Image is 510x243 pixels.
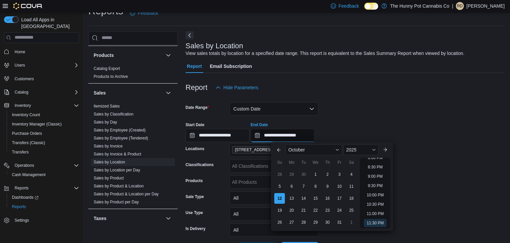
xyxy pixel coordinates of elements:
[334,157,345,168] div: Fr
[12,216,79,224] span: Settings
[186,84,208,92] h3: Report
[1,183,82,193] button: Reports
[298,181,309,192] div: day-7
[94,183,144,189] span: Sales by Product & Location
[12,122,62,127] span: Inventory Manager (Classic)
[12,61,28,69] button: Users
[7,193,82,202] a: Dashboards
[213,81,261,94] button: Hide Parameters
[94,128,146,132] a: Sales by Employee (Created)
[467,2,505,10] p: [PERSON_NAME]
[456,2,464,10] div: Raquel Di Cresce
[334,217,345,228] div: day-31
[186,162,214,167] label: Classifications
[94,200,139,204] a: Sales by Product per Day
[274,181,285,192] div: day-5
[310,217,321,228] div: day-29
[298,217,309,228] div: day-28
[9,193,41,201] a: Dashboards
[12,195,39,200] span: Dashboards
[457,2,463,10] span: RD
[12,172,45,177] span: Cash Management
[9,203,79,211] span: Reports
[94,191,159,197] span: Sales by Product & Location per Day
[94,120,117,125] span: Sales by Day
[274,157,285,168] div: Su
[322,157,333,168] div: Th
[94,176,124,180] a: Sales by Product
[274,217,285,228] div: day-26
[251,122,268,127] label: End Date
[364,191,386,199] li: 10:00 PM
[186,50,465,57] div: View sales totals by location for a specified date range. This report is equivalent to the Sales ...
[187,60,202,73] span: Report
[9,139,79,147] span: Transfers (Classic)
[334,205,345,216] div: day-24
[15,63,25,68] span: Users
[322,193,333,204] div: day-16
[274,205,285,216] div: day-19
[12,184,31,192] button: Reports
[94,168,140,172] a: Sales by Location per Day
[12,102,34,110] button: Inventory
[310,193,321,204] div: day-15
[346,147,356,152] span: 2025
[364,210,386,218] li: 11:00 PM
[1,47,82,57] button: Home
[15,163,34,168] span: Operations
[7,138,82,147] button: Transfers (Classic)
[310,205,321,216] div: day-22
[12,112,40,118] span: Inventory Count
[164,51,172,59] button: Products
[9,203,29,211] a: Reports
[322,205,333,216] div: day-23
[9,171,79,179] span: Cash Management
[235,146,275,153] span: [STREET_ADDRESS]
[9,139,48,147] a: Transfers (Classic)
[94,104,120,109] a: Itemized Sales
[322,181,333,192] div: day-9
[229,191,318,205] button: All
[19,16,79,30] span: Load All Apps in [GEOGRAPHIC_DATA]
[15,218,29,223] span: Settings
[346,205,357,216] div: day-25
[339,3,359,9] span: Feedback
[15,76,34,82] span: Customers
[9,120,64,128] a: Inventory Manager (Classic)
[94,74,128,79] a: Products to Archive
[12,140,45,145] span: Transfers (Classic)
[12,88,31,96] button: Catalog
[343,144,378,155] div: Button. Open the year selector. 2025 is currently selected.
[94,127,146,133] span: Sales by Employee (Created)
[94,66,120,71] span: Catalog Export
[7,147,82,157] button: Transfers
[9,148,79,156] span: Transfers
[274,144,284,155] button: Previous Month
[9,111,43,119] a: Inventory Count
[94,112,133,117] span: Sales by Classification
[88,102,178,209] div: Sales
[186,105,209,110] label: Date Range
[186,210,203,215] label: Use Type
[12,48,79,56] span: Home
[94,52,114,59] h3: Products
[1,215,82,225] button: Settings
[274,169,285,180] div: day-28
[12,102,79,110] span: Inventory
[94,112,133,117] a: Sales by Classification
[9,129,45,137] a: Purchase Orders
[298,205,309,216] div: day-21
[127,6,161,20] a: Feedback
[7,202,82,211] button: Reports
[4,44,79,243] nav: Complex example
[346,193,357,204] div: day-18
[9,148,31,156] a: Transfers
[88,65,178,83] div: Products
[9,120,79,128] span: Inventory Manager (Classic)
[13,3,43,9] img: Cova
[94,151,141,157] span: Sales by Invoice & Product
[334,169,345,180] div: day-3
[1,88,82,97] button: Catalog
